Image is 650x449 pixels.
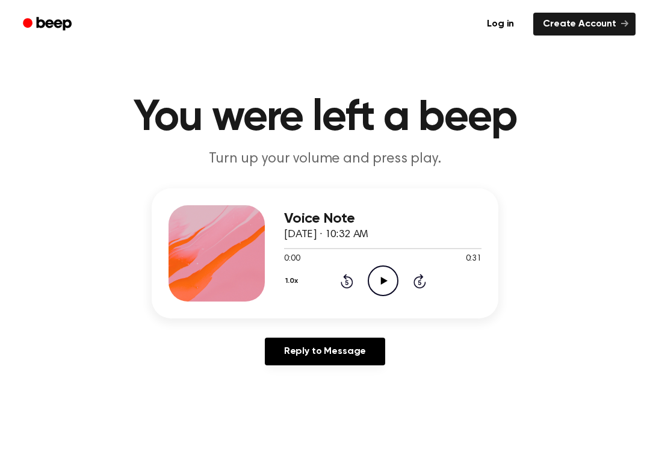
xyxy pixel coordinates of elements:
[94,149,556,169] p: Turn up your volume and press play.
[466,253,481,265] span: 0:31
[284,211,481,227] h3: Voice Note
[533,13,636,36] a: Create Account
[284,271,302,291] button: 1.0x
[475,10,526,38] a: Log in
[284,253,300,265] span: 0:00
[265,338,385,365] a: Reply to Message
[17,96,633,140] h1: You were left a beep
[284,229,368,240] span: [DATE] · 10:32 AM
[14,13,82,36] a: Beep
